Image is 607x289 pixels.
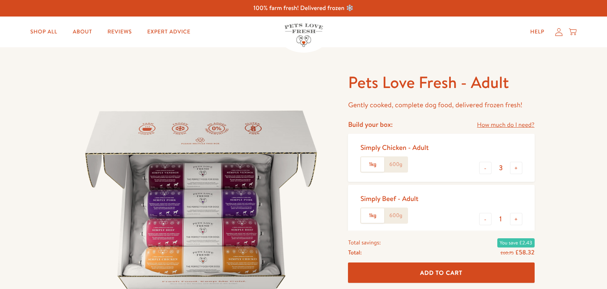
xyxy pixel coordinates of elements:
[524,24,550,40] a: Help
[348,238,381,247] span: Total savings:
[384,208,407,223] label: 600g
[515,248,534,257] span: £58.32
[101,24,138,40] a: Reviews
[360,143,428,152] div: Simply Chicken - Adult
[497,238,534,247] span: You save £2.43
[420,269,463,277] span: Add To Cart
[361,208,384,223] label: 1kg
[348,263,534,283] button: Add To Cart
[510,162,522,174] button: +
[479,213,492,225] button: -
[348,120,393,129] h4: Build your box:
[360,194,418,203] div: Simply Beef - Adult
[67,24,98,40] a: About
[24,24,64,40] a: Shop All
[510,213,522,225] button: +
[477,120,534,130] a: How much do I need?
[141,24,197,40] a: Expert Advice
[500,250,513,256] s: £60.75
[348,247,361,257] span: Total:
[284,23,323,47] img: Pets Love Fresh
[348,99,534,111] p: Gently cooked, complete dog food, delivered frozen fresh!
[348,72,534,93] h1: Pets Love Fresh - Adult
[479,162,492,174] button: -
[384,157,407,172] label: 600g
[361,157,384,172] label: 1kg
